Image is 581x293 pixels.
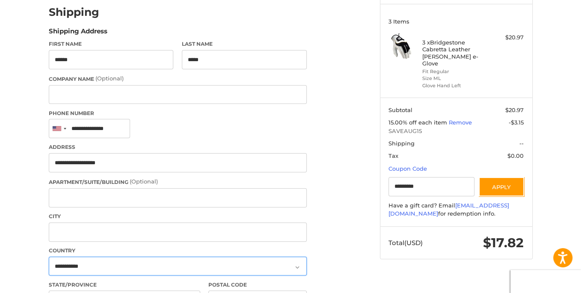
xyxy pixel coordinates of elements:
[388,201,524,218] div: Have a gift card? Email for redemption info.
[49,74,307,83] label: Company Name
[388,18,524,25] h3: 3 Items
[388,119,449,126] span: 15.00% off each item
[49,40,174,48] label: First Name
[49,281,200,289] label: State/Province
[519,140,524,147] span: --
[95,75,124,82] small: (Optional)
[49,247,307,255] label: Country
[49,213,307,220] label: City
[507,152,524,159] span: $0.00
[388,177,474,196] input: Gift Certificate or Coupon Code
[130,178,158,185] small: (Optional)
[49,110,307,117] label: Phone Number
[49,27,107,40] legend: Shipping Address
[388,239,423,247] span: Total (USD)
[422,82,488,89] li: Glove Hand Left
[388,127,524,136] span: SAVEAUG15
[490,33,524,42] div: $20.97
[49,143,307,151] label: Address
[182,40,307,48] label: Last Name
[388,140,415,147] span: Shipping
[483,235,524,251] span: $17.82
[422,68,488,75] li: Fit Regular
[388,152,398,159] span: Tax
[388,107,412,113] span: Subtotal
[422,39,488,67] h4: 3 x Bridgestone Cabretta Leather [PERSON_NAME] e-Glove
[479,177,524,196] button: Apply
[49,119,69,138] div: United States: +1
[509,119,524,126] span: -$3.15
[49,6,99,19] h2: Shipping
[449,119,472,126] a: Remove
[208,281,307,289] label: Postal Code
[388,165,427,172] a: Coupon Code
[505,107,524,113] span: $20.97
[510,270,581,293] iframe: Google Customer Reviews
[422,75,488,82] li: Size ML
[49,178,307,186] label: Apartment/Suite/Building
